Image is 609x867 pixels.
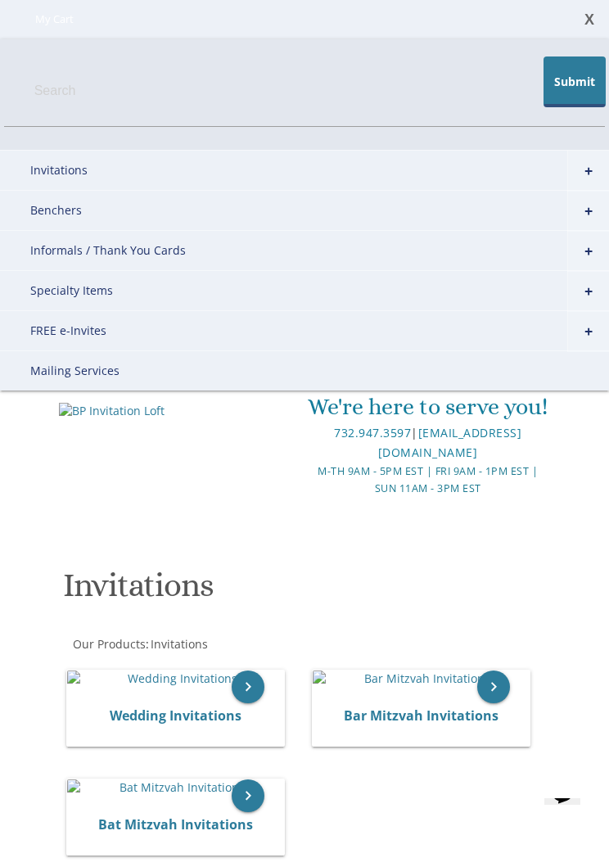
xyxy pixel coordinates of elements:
a: + [567,151,609,192]
a: Bar Mitzvah Invitations [344,707,498,725]
a: keyboard_arrow_right [477,671,510,703]
iframe: chat widget [538,798,593,851]
h1: Invitations [63,567,547,616]
img: BP Invitation Loft [59,403,165,419]
a: + [567,231,609,272]
img: Bar Mitzvah Invitations [313,671,530,687]
a: keyboard_arrow_right [232,671,264,703]
a: Invitations [149,636,208,652]
div: | [305,423,549,463]
a: keyboard_arrow_right [232,779,264,812]
img: Wedding Invitations [67,671,284,687]
a: + [567,191,609,232]
a: Wedding Invitations [110,707,241,725]
a: Bat Mitzvah Invitations [98,815,253,833]
a: + [567,271,609,312]
div: M-Th 9am - 5pm EST | Fri 9am - 1pm EST | Sun 11am - 3pm EST [305,463,549,498]
a: 732.947.3597 [334,425,411,440]
div: We're here to serve you! [305,391,549,423]
input: Search [4,56,605,127]
button: Submit [544,56,606,107]
span: Invitations [151,636,208,652]
div: : [59,636,550,653]
a: Our Products [71,636,146,652]
a: [EMAIL_ADDRESS][DOMAIN_NAME] [378,425,521,460]
a: + [567,311,609,352]
img: Bat Mitzvah Invitations [67,779,284,796]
